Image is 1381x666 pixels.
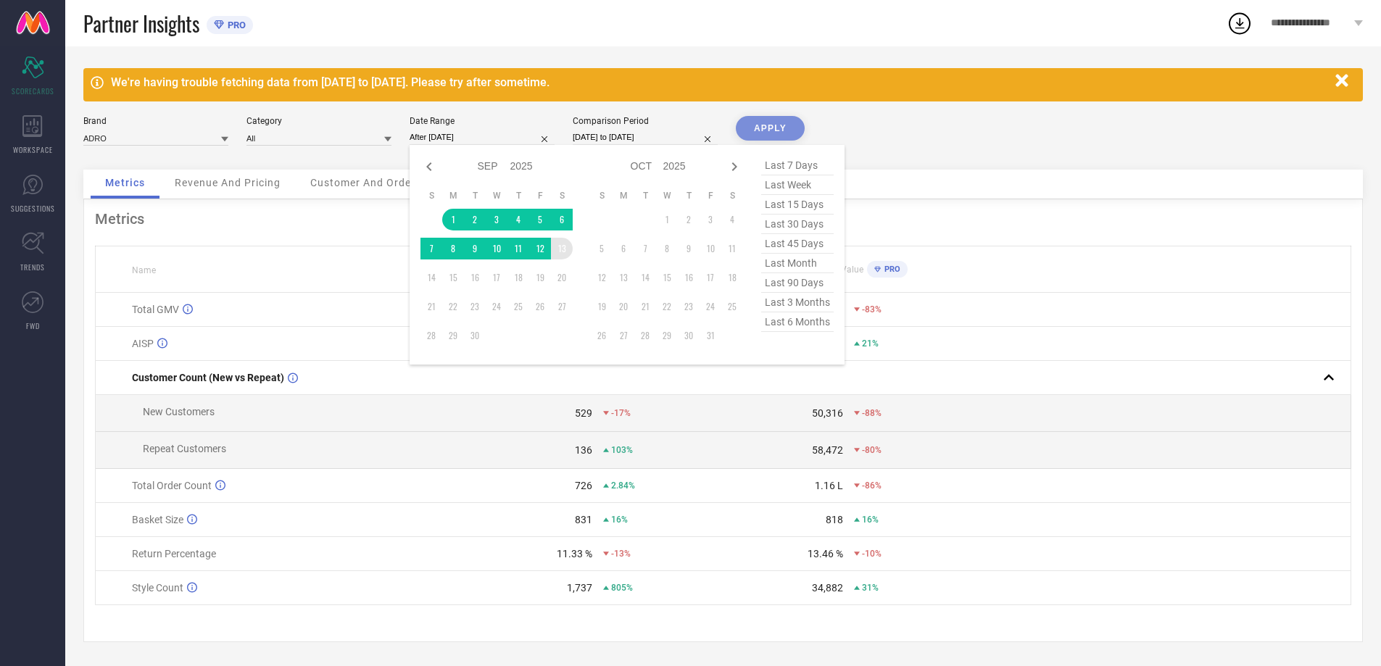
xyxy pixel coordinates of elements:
span: -13% [611,549,631,559]
td: Wed Sep 10 2025 [486,238,507,259]
td: Mon Sep 08 2025 [442,238,464,259]
span: -83% [862,304,882,315]
span: -86% [862,480,882,491]
td: Fri Sep 26 2025 [529,296,551,317]
span: Name [132,265,156,275]
span: PRO [881,265,900,274]
th: Friday [529,190,551,201]
div: 34,882 [812,582,843,594]
td: Sat Oct 25 2025 [721,296,743,317]
td: Mon Sep 15 2025 [442,267,464,288]
input: Select date range [410,130,555,145]
td: Tue Oct 28 2025 [634,325,656,346]
span: PRO [224,20,246,30]
div: 136 [575,444,592,456]
td: Thu Oct 02 2025 [678,209,700,230]
td: Fri Oct 24 2025 [700,296,721,317]
td: Thu Oct 23 2025 [678,296,700,317]
th: Monday [442,190,464,201]
span: WORKSPACE [13,144,53,155]
td: Thu Oct 16 2025 [678,267,700,288]
span: -88% [862,408,882,418]
td: Fri Sep 12 2025 [529,238,551,259]
td: Tue Oct 14 2025 [634,267,656,288]
span: last month [761,254,834,273]
div: 13.46 % [808,548,843,559]
td: Fri Oct 17 2025 [700,267,721,288]
div: Metrics [95,210,1351,228]
span: last 15 days [761,195,834,215]
th: Saturday [721,190,743,201]
span: AISP [132,338,154,349]
td: Sun Sep 14 2025 [420,267,442,288]
span: Total GMV [132,304,179,315]
td: Tue Oct 21 2025 [634,296,656,317]
div: 11.33 % [557,548,592,559]
div: 831 [575,514,592,525]
td: Sat Oct 04 2025 [721,209,743,230]
th: Sunday [420,190,442,201]
td: Wed Sep 03 2025 [486,209,507,230]
div: 1.16 L [815,480,843,491]
td: Thu Sep 25 2025 [507,296,529,317]
span: New Customers [143,406,215,417]
span: 31% [862,583,879,593]
div: Previous month [420,158,438,175]
div: Brand [83,116,228,126]
td: Mon Oct 27 2025 [613,325,634,346]
td: Mon Sep 29 2025 [442,325,464,346]
td: Thu Oct 09 2025 [678,238,700,259]
td: Wed Oct 15 2025 [656,267,678,288]
span: Repeat Customers [143,443,226,454]
td: Sat Sep 20 2025 [551,267,573,288]
div: 58,472 [812,444,843,456]
div: 818 [826,514,843,525]
div: We're having trouble fetching data from [DATE] to [DATE]. Please try after sometime. [111,75,1328,89]
td: Wed Oct 08 2025 [656,238,678,259]
input: Select comparison period [573,130,718,145]
span: last 6 months [761,312,834,332]
td: Fri Oct 31 2025 [700,325,721,346]
span: 21% [862,338,879,349]
span: Partner Insights [83,9,199,38]
td: Wed Oct 22 2025 [656,296,678,317]
td: Sun Oct 12 2025 [591,267,613,288]
td: Mon Oct 20 2025 [613,296,634,317]
th: Saturday [551,190,573,201]
span: Customer Count (New vs Repeat) [132,372,284,383]
td: Tue Sep 23 2025 [464,296,486,317]
span: Return Percentage [132,548,216,559]
td: Sun Sep 07 2025 [420,238,442,259]
th: Wednesday [486,190,507,201]
th: Thursday [678,190,700,201]
td: Sat Sep 27 2025 [551,296,573,317]
td: Sun Oct 05 2025 [591,238,613,259]
td: Sun Sep 28 2025 [420,325,442,346]
td: Tue Sep 16 2025 [464,267,486,288]
div: Open download list [1227,10,1253,36]
span: last 90 days [761,273,834,293]
td: Fri Oct 03 2025 [700,209,721,230]
td: Tue Sep 02 2025 [464,209,486,230]
td: Sat Sep 13 2025 [551,238,573,259]
div: Date Range [410,116,555,126]
th: Tuesday [634,190,656,201]
span: TRENDS [20,262,45,272]
td: Thu Oct 30 2025 [678,325,700,346]
th: Monday [613,190,634,201]
span: last 3 months [761,293,834,312]
div: 529 [575,407,592,419]
td: Sat Sep 06 2025 [551,209,573,230]
span: -17% [611,408,631,418]
td: Mon Oct 13 2025 [613,267,634,288]
span: 16% [611,515,628,525]
span: SUGGESTIONS [11,203,55,214]
th: Wednesday [656,190,678,201]
td: Tue Sep 09 2025 [464,238,486,259]
th: Sunday [591,190,613,201]
span: Basket Size [132,514,183,525]
span: Revenue And Pricing [175,177,281,188]
span: 103% [611,445,633,455]
td: Mon Sep 01 2025 [442,209,464,230]
td: Sun Sep 21 2025 [420,296,442,317]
